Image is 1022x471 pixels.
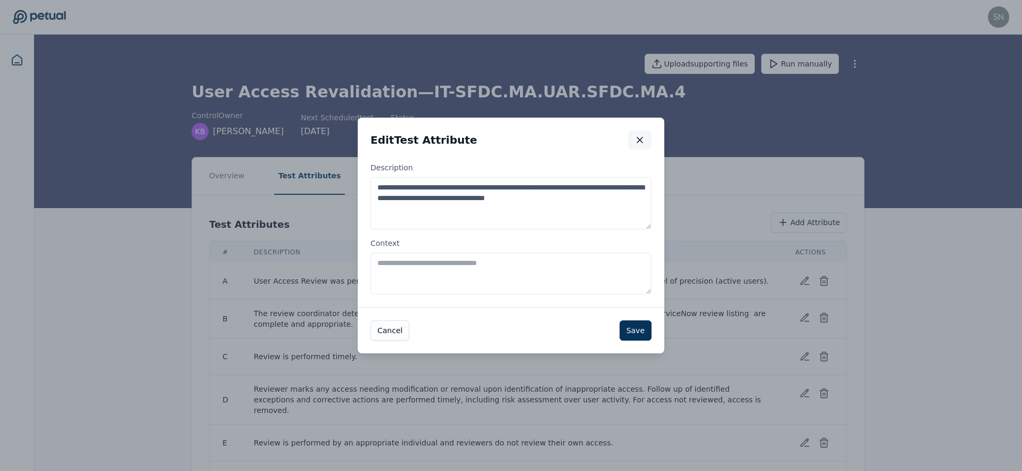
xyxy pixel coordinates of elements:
[620,320,652,341] button: Save
[370,238,652,294] label: Context
[370,133,477,147] h2: Edit Test Attribute
[370,162,652,229] label: Description
[370,177,652,229] textarea: Description
[370,253,652,294] textarea: Context
[370,320,409,341] button: Cancel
